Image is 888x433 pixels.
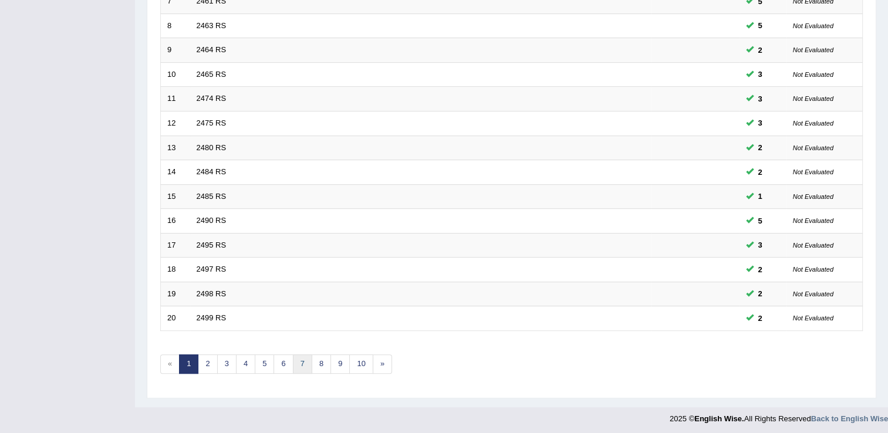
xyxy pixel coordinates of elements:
a: 2497 RS [197,265,227,273]
small: Not Evaluated [793,168,833,175]
small: Not Evaluated [793,22,833,29]
span: You can still take this question [754,190,767,202]
td: 20 [161,306,190,331]
a: 6 [274,354,293,374]
small: Not Evaluated [793,242,833,249]
td: 10 [161,62,190,87]
span: You can still take this question [754,312,767,324]
small: Not Evaluated [793,71,833,78]
span: You can still take this question [754,19,767,32]
small: Not Evaluated [793,266,833,273]
a: 2498 RS [197,289,227,298]
span: You can still take this question [754,117,767,129]
small: Not Evaluated [793,95,833,102]
td: 15 [161,184,190,209]
a: 2495 RS [197,241,227,249]
a: 2484 RS [197,167,227,176]
small: Not Evaluated [793,193,833,200]
a: 8 [312,354,331,374]
a: 4 [236,354,255,374]
span: You can still take this question [754,287,767,300]
span: You can still take this question [754,141,767,154]
strong: English Wise. [694,414,744,423]
td: 12 [161,111,190,136]
small: Not Evaluated [793,144,833,151]
a: 9 [330,354,350,374]
span: You can still take this question [754,215,767,227]
small: Not Evaluated [793,217,833,224]
span: You can still take this question [754,239,767,251]
span: You can still take this question [754,166,767,178]
small: Not Evaluated [793,290,833,297]
a: Back to English Wise [811,414,888,423]
a: 1 [179,354,198,374]
a: 2485 RS [197,192,227,201]
td: 19 [161,282,190,306]
td: 17 [161,233,190,258]
small: Not Evaluated [793,46,833,53]
td: 9 [161,38,190,63]
a: 2463 RS [197,21,227,30]
a: 2 [198,354,217,374]
a: 2475 RS [197,119,227,127]
td: 13 [161,136,190,160]
small: Not Evaluated [793,120,833,127]
a: 10 [349,354,373,374]
td: 18 [161,258,190,282]
td: 8 [161,13,190,38]
a: 2474 RS [197,94,227,103]
a: 5 [255,354,274,374]
a: 2465 RS [197,70,227,79]
a: 7 [293,354,312,374]
span: You can still take this question [754,68,767,80]
span: You can still take this question [754,263,767,276]
div: 2025 © All Rights Reserved [670,407,888,424]
td: 11 [161,87,190,111]
span: You can still take this question [754,44,767,56]
td: 14 [161,160,190,185]
span: « [160,354,180,374]
a: 3 [217,354,237,374]
a: » [373,354,392,374]
small: Not Evaluated [793,314,833,322]
a: 2499 RS [197,313,227,322]
a: 2464 RS [197,45,227,54]
a: 2490 RS [197,216,227,225]
td: 16 [161,209,190,234]
a: 2480 RS [197,143,227,152]
span: You can still take this question [754,93,767,105]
